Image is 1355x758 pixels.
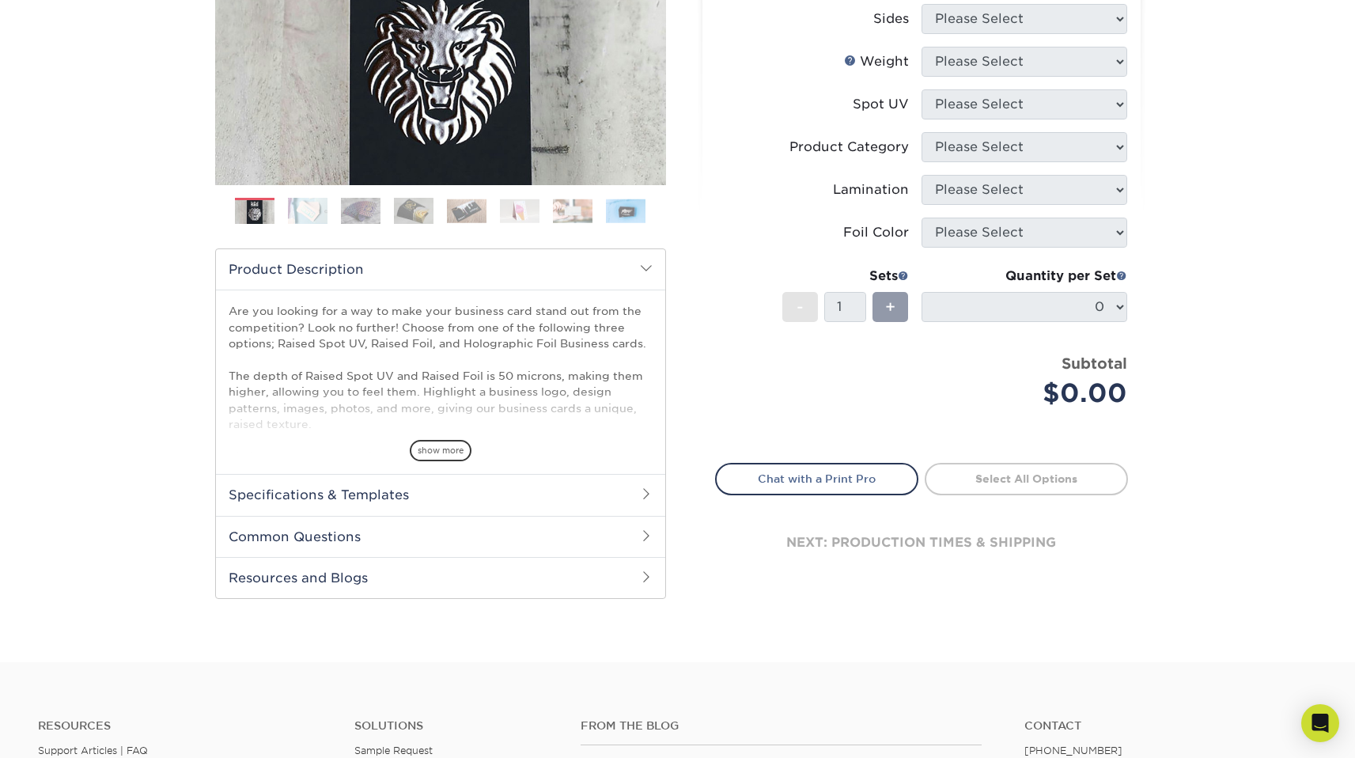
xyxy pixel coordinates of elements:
img: Business Cards 02 [288,197,327,225]
h2: Specifications & Templates [216,474,665,515]
a: Contact [1024,719,1317,733]
a: [PHONE_NUMBER] [1024,745,1122,756]
h4: From the Blog [581,719,981,733]
h2: Resources and Blogs [216,557,665,598]
img: Business Cards 06 [500,199,539,223]
div: Open Intercom Messenger [1301,704,1339,742]
h2: Common Questions [216,516,665,557]
div: Quantity per Set [922,267,1127,286]
img: Business Cards 07 [553,199,592,223]
h2: Product Description [216,249,665,290]
div: next: production times & shipping [715,495,1128,590]
a: Sample Request [354,745,433,756]
div: Sides [873,9,909,28]
img: Business Cards 08 [606,199,645,223]
h4: Solutions [354,719,557,733]
span: - [797,295,804,319]
span: + [885,295,895,319]
a: Select All Options [925,463,1128,495]
strong: Subtotal [1062,354,1127,372]
div: Product Category [789,138,909,157]
img: Business Cards 05 [447,199,486,223]
div: $0.00 [933,374,1127,412]
img: Business Cards 01 [235,192,274,232]
p: Are you looking for a way to make your business card stand out from the competition? Look no furt... [229,303,653,609]
div: Spot UV [853,95,909,114]
div: Lamination [833,180,909,199]
div: Sets [782,267,909,286]
img: Business Cards 03 [341,197,380,225]
span: show more [410,440,471,461]
a: Chat with a Print Pro [715,463,918,495]
h4: Resources [38,719,331,733]
img: Business Cards 04 [394,197,433,225]
div: Weight [844,52,909,71]
div: Foil Color [843,223,909,242]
